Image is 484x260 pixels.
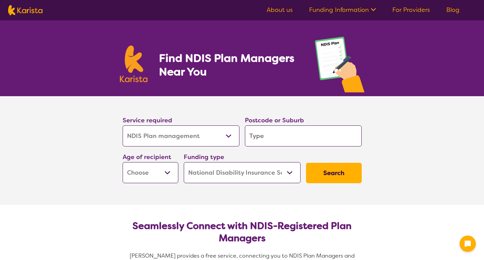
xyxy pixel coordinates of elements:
img: Karista logo [120,46,148,82]
label: Age of recipient [123,153,171,161]
a: About us [267,6,293,14]
a: Funding Information [309,6,376,14]
img: Karista logo [8,5,42,15]
input: Type [245,125,362,146]
button: Search [306,163,362,183]
label: Funding type [184,153,224,161]
h1: Find NDIS Plan Managers Near You [159,51,301,79]
a: Blog [446,6,460,14]
label: Postcode or Suburb [245,116,304,124]
h2: Seamlessly Connect with NDIS-Registered Plan Managers [128,220,356,244]
img: plan-management [315,37,364,96]
a: For Providers [392,6,430,14]
label: Service required [123,116,172,124]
